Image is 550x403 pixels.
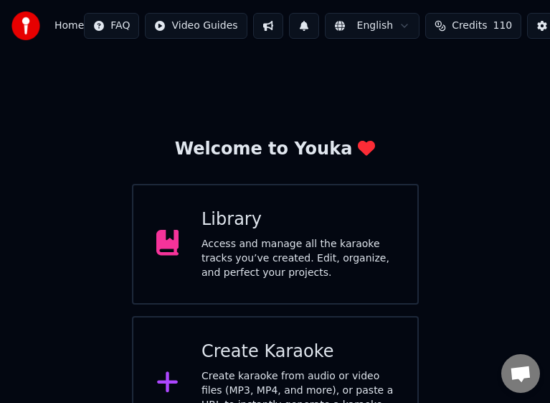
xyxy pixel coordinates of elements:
div: Library [201,208,394,231]
button: FAQ [84,13,139,39]
span: 110 [493,19,513,33]
button: Video Guides [145,13,247,39]
div: Create Karaoke [201,341,394,363]
a: Open chat [501,354,540,393]
button: Credits110 [425,13,521,39]
div: Access and manage all the karaoke tracks you’ve created. Edit, organize, and perfect your projects. [201,237,394,280]
div: Welcome to Youka [175,138,376,161]
span: Credits [452,19,487,33]
img: youka [11,11,40,40]
nav: breadcrumb [54,19,84,33]
span: Home [54,19,84,33]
